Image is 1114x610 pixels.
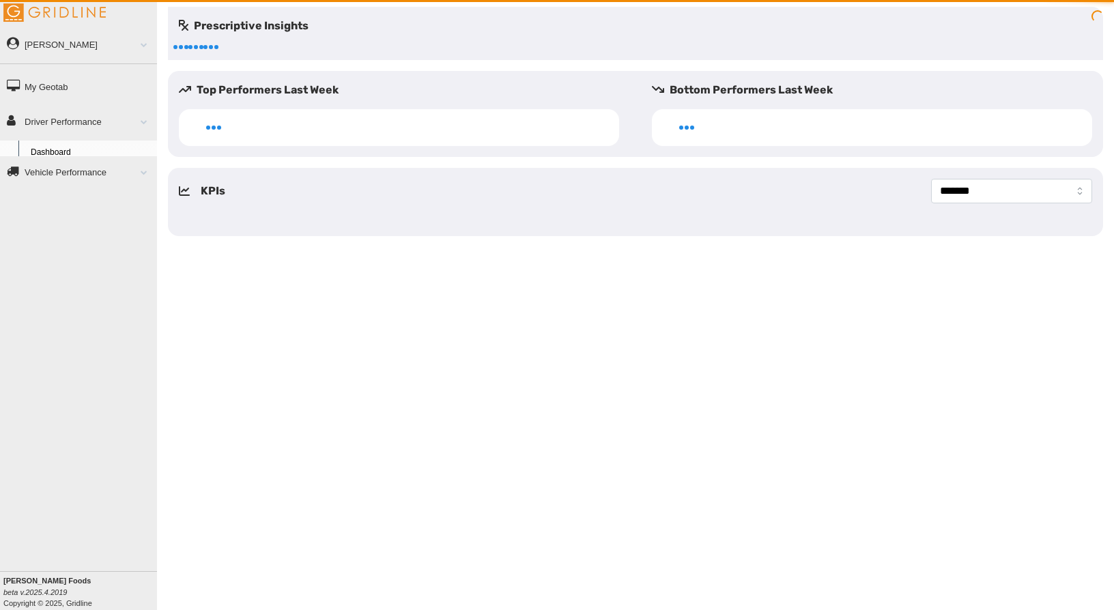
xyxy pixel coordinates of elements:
[652,82,1103,98] h5: Bottom Performers Last Week
[3,575,157,609] div: Copyright © 2025, Gridline
[201,183,225,199] h5: KPIs
[3,577,91,585] b: [PERSON_NAME] Foods
[25,141,157,165] a: Dashboard
[179,18,309,34] h5: Prescriptive Insights
[179,82,630,98] h5: Top Performers Last Week
[3,3,106,22] img: Gridline
[3,588,67,596] i: beta v.2025.4.2019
